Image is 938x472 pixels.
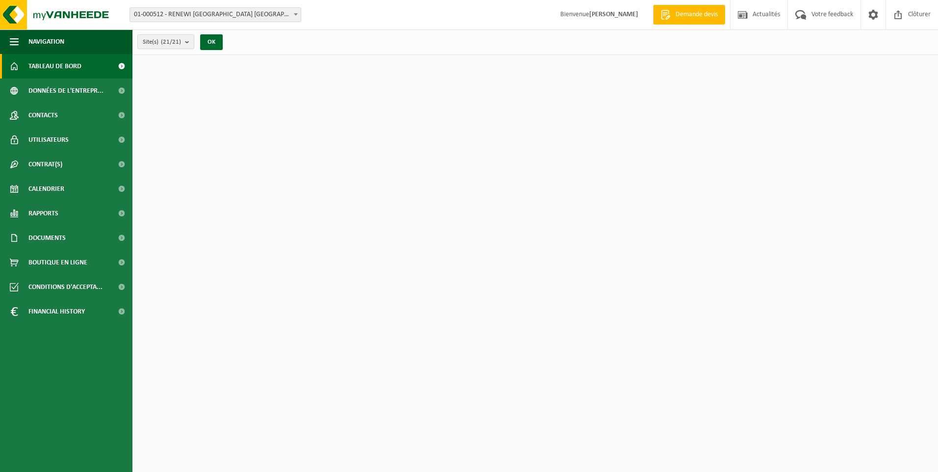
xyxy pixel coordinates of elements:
[28,152,62,177] span: Contrat(s)
[28,250,87,275] span: Boutique en ligne
[28,226,66,250] span: Documents
[137,34,194,49] button: Site(s)(21/21)
[143,35,181,50] span: Site(s)
[130,7,301,22] span: 01-000512 - RENEWI BELGIUM NV - LOMMEL
[200,34,223,50] button: OK
[653,5,725,25] a: Demande devis
[28,177,64,201] span: Calendrier
[28,128,69,152] span: Utilisateurs
[28,103,58,128] span: Contacts
[589,11,638,18] strong: [PERSON_NAME]
[28,201,58,226] span: Rapports
[28,29,64,54] span: Navigation
[28,54,81,79] span: Tableau de bord
[28,299,85,324] span: Financial History
[130,8,301,22] span: 01-000512 - RENEWI BELGIUM NV - LOMMEL
[673,10,720,20] span: Demande devis
[28,79,104,103] span: Données de l'entrepr...
[161,39,181,45] count: (21/21)
[28,275,103,299] span: Conditions d'accepta...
